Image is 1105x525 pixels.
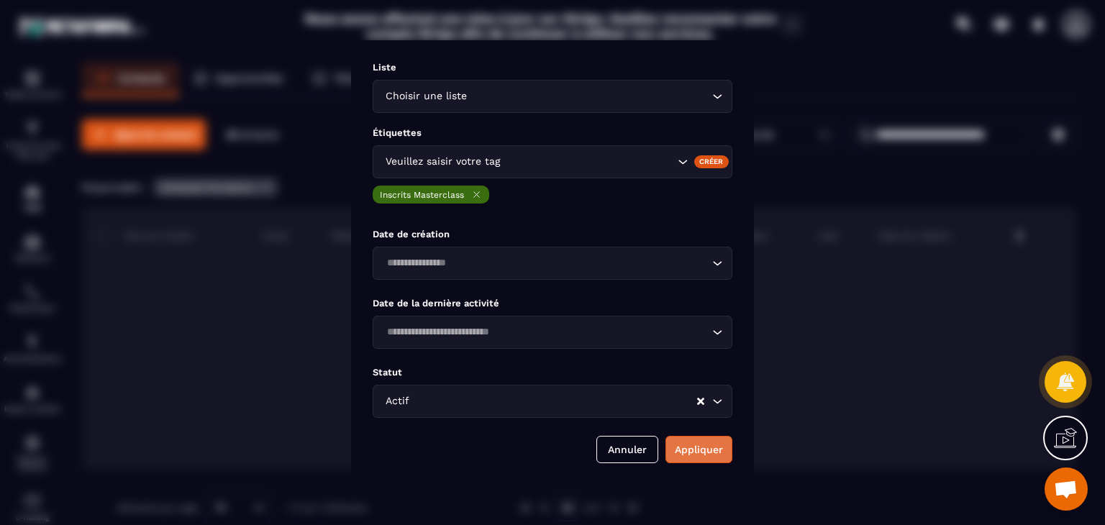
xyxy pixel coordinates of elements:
p: Date de la dernière activité [373,298,732,309]
p: Statut [373,367,732,378]
input: Search for option [412,393,696,409]
p: Liste [373,62,732,73]
p: Inscrits Masterclass [380,190,464,200]
input: Search for option [470,88,709,104]
input: Search for option [503,154,674,170]
div: Search for option [373,316,732,349]
p: Étiquettes [373,127,732,138]
button: Annuler [596,436,658,463]
span: Veuillez saisir votre tag [382,154,503,170]
div: Search for option [373,80,732,113]
span: Choisir une liste [382,88,470,104]
div: Créer [694,155,729,168]
button: Appliquer [665,436,732,463]
input: Search for option [382,324,709,340]
div: Ouvrir le chat [1045,467,1088,511]
span: Actif [382,393,412,409]
input: Search for option [382,255,709,271]
div: Search for option [373,247,732,280]
button: Clear Selected [697,396,704,407]
p: Date de création [373,229,732,239]
div: Search for option [373,145,732,178]
div: Search for option [373,385,732,418]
